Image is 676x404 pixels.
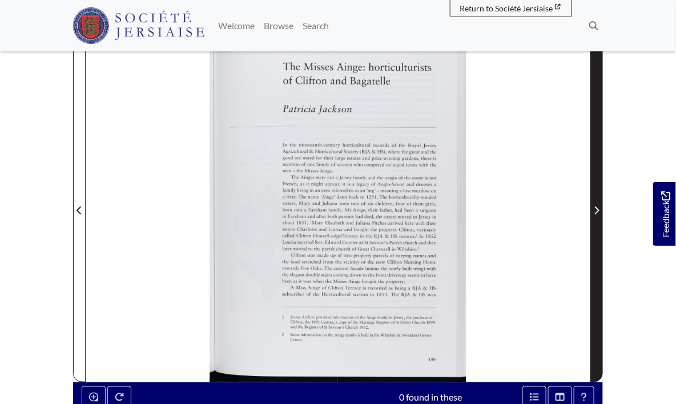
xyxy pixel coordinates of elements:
[370,240,404,245] span: [PERSON_NAME]’s
[389,221,403,225] span: arrived
[283,195,284,199] span: a
[283,259,287,263] span: the
[324,155,331,159] span: their
[399,227,441,232] span: [GEOGRAPHIC_DATA],
[369,61,425,72] span: horticulturists
[413,286,420,290] span: RJA
[409,151,417,155] span: great
[427,221,434,225] span: their
[355,228,368,232] span: bought
[321,195,332,199] span: ‘Ainge’
[365,163,383,167] span: competed
[319,227,324,231] span: and
[308,163,313,167] span: one
[399,143,404,147] span: the
[296,285,304,289] span: Miss
[426,202,434,207] span: girls,
[413,201,423,206] span: them
[283,143,286,147] span: In
[305,168,317,172] span: Misses
[296,74,367,85] span: [PERSON_NAME]
[365,214,373,219] span: died,
[363,273,366,277] span: to
[352,201,357,205] span: two
[214,14,260,37] a: Welcome
[336,176,337,180] span: a
[404,188,410,193] span: low
[312,220,343,225] span: [PERSON_NAME]
[290,142,295,146] span: the
[283,239,314,244] span: [PERSON_NAME]
[405,221,412,225] span: here
[385,175,396,180] span: origin
[347,156,358,160] span: estates
[283,207,291,212] span: born
[367,194,376,199] span: 1291.
[349,279,360,284] span: Ainge
[301,266,307,270] span: Five
[322,285,325,289] span: of
[376,214,381,218] span: the
[295,207,300,211] span: into
[424,286,426,290] span: &
[297,240,312,244] span: married
[299,194,305,199] span: The
[293,169,297,173] span: —-
[389,195,433,200] span: horticulturally—minded
[426,273,433,277] span: have
[653,182,676,246] a: Would you like to provide feedback?
[360,189,364,193] span: an
[360,150,369,154] span: (RJA
[419,240,424,244] span: and
[388,273,405,278] span: driveway
[214,106,215,110] span: 1
[337,163,351,167] span: women
[393,163,404,167] span: equal
[421,150,426,153] span: and
[317,214,324,218] span: after
[283,169,289,173] span: men
[297,233,328,238] span: [PERSON_NAME]
[283,161,299,166] span: mention
[329,227,360,231] span: [PERSON_NAME]
[283,265,297,270] span: towards
[407,163,415,167] span: terms
[420,208,435,213] span: surgeon
[368,285,385,290] span: recorded
[385,234,389,238] span: SC
[283,246,289,250] span: later
[371,247,389,251] span: Cheverell
[429,253,434,257] span: and
[344,149,358,153] span: Society
[325,240,357,244] span: [PERSON_NAME]
[329,285,360,290] span: [PERSON_NAME]
[325,279,330,283] span: the
[333,273,347,277] span: coming
[352,247,355,251] span: of
[353,176,365,180] span: family
[332,188,347,192] span: referred
[73,7,204,44] img: Société Jersiaise
[412,176,422,181] span: name
[400,233,415,238] span: records.l
[291,285,293,289] span: A
[283,220,293,225] span: about
[308,214,313,218] span: and
[404,240,448,245] span: [DEMOGRAPHIC_DATA]
[387,163,390,167] span: on
[421,156,429,160] span: there
[347,220,352,224] span: and
[302,259,320,264] span: stretched
[343,181,345,185] span: it
[313,234,353,239] span: House/Lodge/Terrace
[405,175,409,179] span: the
[348,181,351,185] span: is
[331,254,334,258] span: up
[403,266,411,270] span: built
[421,273,424,277] span: to
[73,25,86,382] button: Previous Page
[414,253,426,258] span: names
[297,227,316,231] span: Charlotte
[360,240,363,244] span: at
[310,188,313,192] span: in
